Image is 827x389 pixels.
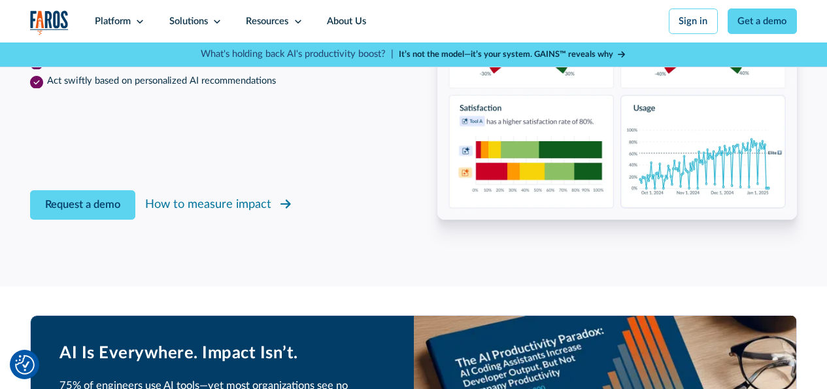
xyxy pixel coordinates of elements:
div: How to measure impact [145,195,271,213]
a: Sign in [669,8,718,34]
div: Resources [246,14,288,29]
a: Request a demo [30,190,135,220]
strong: It’s not the model—it’s your system. GAINS™ reveals why [399,50,613,58]
h2: AI Is Everywhere. Impact Isn’t. [59,343,385,364]
div: Solutions [169,14,208,29]
img: Revisit consent button [15,355,35,375]
p: What's holding back AI's productivity boost? | [201,47,394,61]
div: Platform [95,14,131,29]
img: Logo of the analytics and reporting company Faros. [30,10,69,35]
a: Get a demo [728,8,797,34]
a: It’s not the model—it’s your system. GAINS™ reveals why [399,48,626,61]
a: home [30,10,69,35]
a: How to measure impact [145,194,293,216]
li: Act swiftly based on personalized AI recommendations [30,74,390,88]
button: Cookie Settings [15,355,35,375]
